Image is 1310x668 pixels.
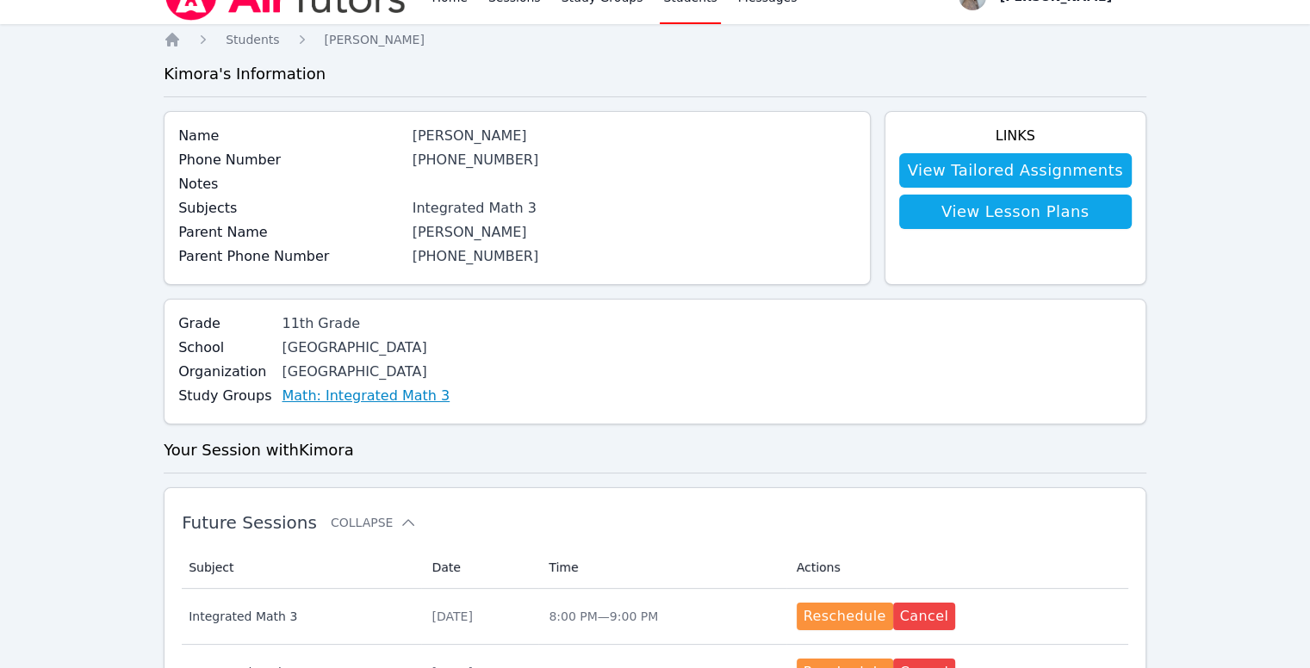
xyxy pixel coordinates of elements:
label: Subjects [178,198,401,219]
h3: Your Session with Kimora [164,438,1146,462]
th: Time [538,547,785,589]
a: Students [226,31,279,48]
span: Future Sessions [182,512,317,533]
div: [GEOGRAPHIC_DATA] [282,362,465,382]
th: Subject [182,547,421,589]
div: [PERSON_NAME] [413,126,856,146]
button: Collapse [331,514,417,531]
div: 11th Grade [282,313,465,334]
button: Reschedule [797,603,893,630]
a: Math: Integrated Math 3 [282,386,450,406]
span: [PERSON_NAME] [325,33,425,46]
label: Notes [178,174,401,195]
span: Integrated Math 3 [189,608,411,625]
span: Students [226,33,279,46]
th: Date [421,547,538,589]
label: Organization [178,362,271,382]
a: [PHONE_NUMBER] [413,152,539,168]
div: Integrated Math 3 [413,198,856,219]
button: Cancel [893,603,956,630]
div: [DATE] [431,608,528,625]
label: Study Groups [178,386,271,406]
label: Phone Number [178,150,401,170]
a: [PHONE_NUMBER] [413,248,539,264]
h3: Kimora 's Information [164,62,1146,86]
div: [PERSON_NAME] [413,222,856,243]
label: School [178,337,271,358]
th: Actions [786,547,1128,589]
label: Name [178,126,401,146]
a: View Tailored Assignments [899,153,1132,188]
tr: Integrated Math 3[DATE]8:00 PM—9:00 PMRescheduleCancel [182,589,1128,645]
label: Parent Name [178,222,401,243]
h4: Links [899,126,1132,146]
div: [GEOGRAPHIC_DATA] [282,337,465,358]
label: Parent Phone Number [178,246,401,267]
a: View Lesson Plans [899,195,1132,229]
label: Grade [178,313,271,334]
nav: Breadcrumb [164,31,1146,48]
a: [PERSON_NAME] [325,31,425,48]
span: 8:00 PM — 9:00 PM [549,609,658,623]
